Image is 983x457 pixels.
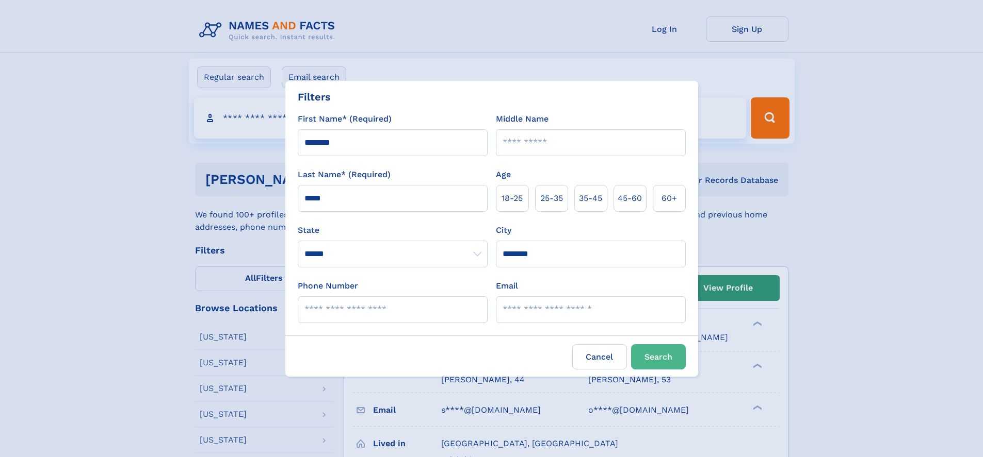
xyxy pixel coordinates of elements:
[540,192,563,205] span: 25‑35
[572,344,627,369] label: Cancel
[579,192,602,205] span: 35‑45
[502,192,523,205] span: 18‑25
[631,344,686,369] button: Search
[496,280,518,292] label: Email
[496,168,511,181] label: Age
[298,89,331,105] div: Filters
[298,224,488,236] label: State
[496,113,549,125] label: Middle Name
[298,168,391,181] label: Last Name* (Required)
[662,192,677,205] span: 60+
[298,280,358,292] label: Phone Number
[298,113,392,125] label: First Name* (Required)
[496,224,511,236] label: City
[618,192,642,205] span: 45‑60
